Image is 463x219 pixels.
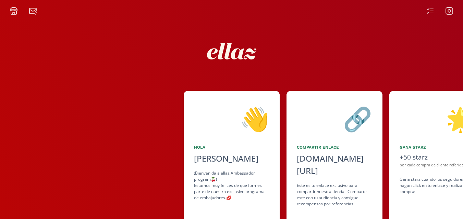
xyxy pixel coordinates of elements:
[201,20,263,82] img: nKmKAABZpYV7
[297,101,372,136] div: 🔗
[194,144,269,150] div: Hola
[194,101,269,136] div: 👋
[297,182,372,207] div: Este es tu enlace exclusivo para compartir nuestra tienda. ¡Comparte este con tu audiencia y cons...
[297,144,372,150] div: Compartir Enlace
[297,152,372,177] div: [DOMAIN_NAME][URL]
[194,152,269,165] div: [PERSON_NAME]
[194,170,269,201] div: ¡Bienvenida a ellaz Ambassador program🍒! Estamos muy felices de que formes parte de nuestro exclu...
